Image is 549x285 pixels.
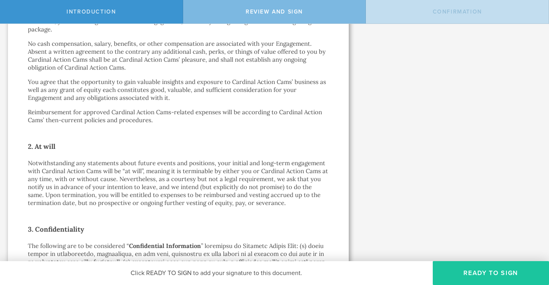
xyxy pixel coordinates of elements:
p: You agree that the opportunity to gain valuable insights and exposure to Cardinal Action Cams’ bu... [28,78,329,102]
button: Ready to Sign [433,261,549,285]
h2: 2. At will [28,140,329,153]
h2: 3. Confidentiality [28,223,329,236]
strong: Confidential Information [129,242,201,250]
p: Notwithstanding any statements about future events and positions, your initial and long-term enga... [28,159,329,207]
p: No cash compensation, salary, benefits, or other compensation are associated with your Engagement... [28,40,329,72]
span: Confirmation [433,8,482,15]
span: Review and Sign [246,8,303,15]
p: Reimbursement for approved Cardinal Action Cams-related expenses will be according to Cardinal Ac... [28,108,329,124]
span: Introduction [66,8,116,15]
